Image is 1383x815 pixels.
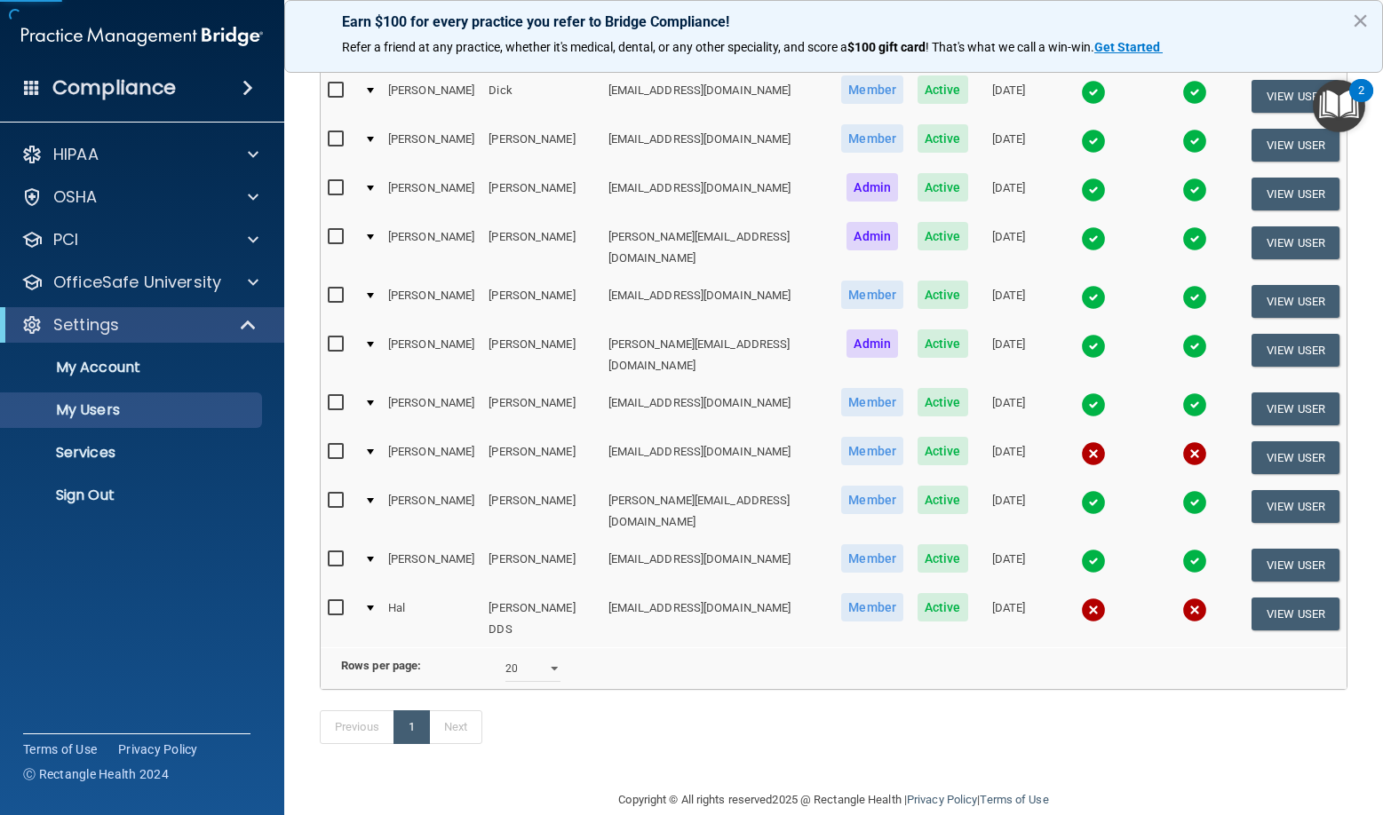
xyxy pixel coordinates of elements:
td: [DATE] [975,277,1043,326]
span: Admin [846,329,898,358]
td: [DATE] [975,541,1043,589]
td: [DATE] [975,121,1043,170]
span: Active [918,173,968,202]
a: Privacy Policy [907,793,977,806]
img: cross.ca9f0e7f.svg [1182,441,1207,466]
span: Active [918,544,968,573]
td: [PERSON_NAME][EMAIL_ADDRESS][DOMAIN_NAME] [601,326,835,384]
p: My Users [12,401,254,419]
img: tick.e7d51cea.svg [1081,285,1106,310]
td: [DATE] [975,589,1043,647]
span: Member [841,593,903,621]
td: [PERSON_NAME] [481,482,600,541]
td: [PERSON_NAME] [381,218,481,277]
span: Member [841,388,903,416]
p: My Account [12,359,254,376]
a: 1 [393,710,430,744]
span: Active [918,437,968,465]
td: [DATE] [975,384,1043,433]
button: View User [1252,549,1339,582]
td: Dick [481,72,600,121]
strong: $100 gift card [847,40,926,54]
img: tick.e7d51cea.svg [1182,392,1207,417]
span: Admin [846,222,898,250]
img: tick.e7d51cea.svg [1081,80,1106,105]
img: tick.e7d51cea.svg [1081,334,1106,359]
td: [PERSON_NAME] [481,277,600,326]
img: tick.e7d51cea.svg [1081,178,1106,202]
span: Active [918,281,968,309]
td: [PERSON_NAME][EMAIL_ADDRESS][DOMAIN_NAME] [601,482,835,541]
img: cross.ca9f0e7f.svg [1182,597,1207,622]
td: [PERSON_NAME] [381,326,481,384]
td: [DATE] [975,72,1043,121]
img: tick.e7d51cea.svg [1081,226,1106,251]
td: [PERSON_NAME] [481,541,600,589]
td: [DATE] [975,326,1043,384]
td: [PERSON_NAME] [481,218,600,277]
td: [PERSON_NAME] [381,433,481,482]
span: Member [841,437,903,465]
span: ! That's what we call a win-win. [926,40,1094,54]
span: Member [841,281,903,309]
td: [PERSON_NAME] [381,541,481,589]
td: [PERSON_NAME] [481,326,600,384]
span: Member [841,544,903,573]
button: View User [1252,441,1339,474]
img: tick.e7d51cea.svg [1081,392,1106,417]
td: [EMAIL_ADDRESS][DOMAIN_NAME] [601,384,835,433]
p: Earn $100 for every practice you refer to Bridge Compliance! [342,13,1325,30]
button: View User [1252,226,1339,259]
p: Settings [53,314,119,336]
td: [PERSON_NAME] [381,72,481,121]
p: Sign Out [12,487,254,504]
img: tick.e7d51cea.svg [1182,226,1207,251]
span: Active [918,388,968,416]
button: View User [1252,178,1339,210]
span: Active [918,593,968,621]
img: tick.e7d51cea.svg [1182,549,1207,574]
td: Hal [381,589,481,647]
td: [DATE] [975,482,1043,541]
td: [EMAIL_ADDRESS][DOMAIN_NAME] [601,72,835,121]
img: tick.e7d51cea.svg [1182,490,1207,515]
a: PCI [21,229,258,250]
span: Active [918,124,968,153]
button: View User [1252,490,1339,523]
button: View User [1252,392,1339,425]
h4: Compliance [52,75,176,100]
a: Terms of Use [23,740,97,758]
span: Ⓒ Rectangle Health 2024 [23,765,169,783]
a: OSHA [21,186,258,208]
span: Active [918,486,968,514]
a: Get Started [1094,40,1163,54]
p: HIPAA [53,144,99,165]
button: View User [1252,80,1339,113]
td: [PERSON_NAME][EMAIL_ADDRESS][DOMAIN_NAME] [601,218,835,277]
td: [DATE] [975,433,1043,482]
img: tick.e7d51cea.svg [1182,80,1207,105]
img: tick.e7d51cea.svg [1081,549,1106,574]
td: [EMAIL_ADDRESS][DOMAIN_NAME] [601,277,835,326]
img: tick.e7d51cea.svg [1182,129,1207,154]
span: Member [841,75,903,104]
img: tick.e7d51cea.svg [1182,178,1207,202]
img: PMB logo [21,19,263,54]
td: [PERSON_NAME] [481,384,600,433]
span: Member [841,486,903,514]
button: View User [1252,334,1339,367]
td: [EMAIL_ADDRESS][DOMAIN_NAME] [601,121,835,170]
td: [EMAIL_ADDRESS][DOMAIN_NAME] [601,433,835,482]
img: cross.ca9f0e7f.svg [1081,597,1106,622]
button: Close [1352,6,1369,35]
td: [PERSON_NAME] [481,433,600,482]
img: tick.e7d51cea.svg [1081,129,1106,154]
p: Services [12,444,254,462]
a: Next [429,710,482,744]
button: View User [1252,129,1339,162]
span: Active [918,329,968,358]
td: [PERSON_NAME] [381,170,481,218]
span: Refer a friend at any practice, whether it's medical, dental, or any other speciality, and score a [342,40,847,54]
a: HIPAA [21,144,258,165]
td: [PERSON_NAME] [381,277,481,326]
